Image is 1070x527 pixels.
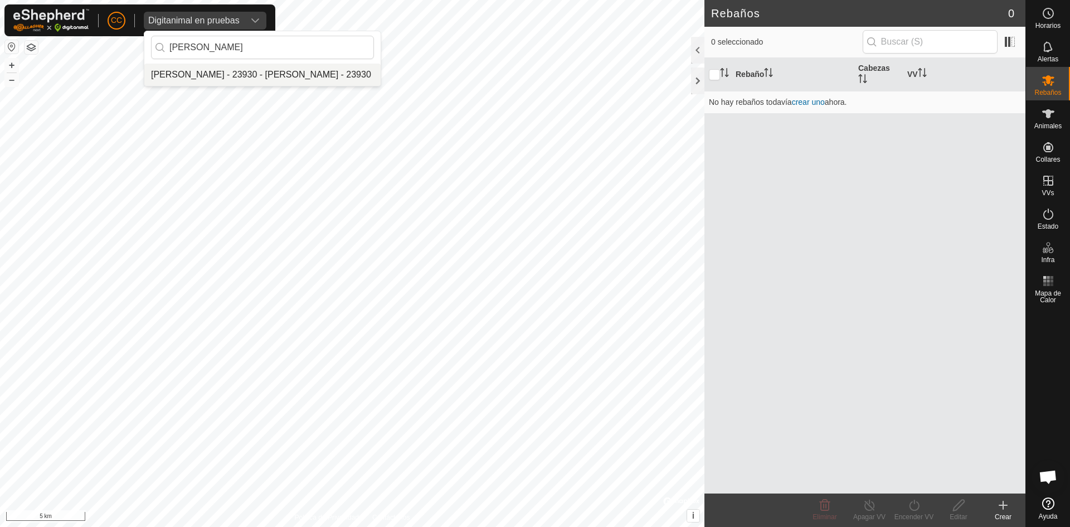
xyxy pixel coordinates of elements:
button: + [5,59,18,72]
button: – [5,73,18,86]
button: i [687,510,699,522]
div: [PERSON_NAME] - 23930 - [PERSON_NAME] - 23930 [151,68,371,81]
span: Rebaños [1034,89,1061,96]
div: Encender VV [892,512,936,522]
p-sorticon: Activar para ordenar [858,76,867,85]
p-sorticon: Activar para ordenar [720,70,729,79]
span: Infra [1041,257,1054,263]
input: Buscar (S) [863,30,998,54]
td: No hay rebaños todavía ahora. [704,91,1025,113]
li: Felipe Roncero Roncero - 23930 [144,64,381,86]
div: Digitanimal en pruebas [148,16,240,25]
th: Rebaño [731,58,854,91]
h2: Rebaños [711,7,1008,20]
span: Horarios [1035,22,1061,29]
a: crear uno [792,98,825,107]
span: Animales [1034,123,1062,129]
button: Capas del Mapa [25,41,38,54]
span: Ayuda [1039,513,1058,520]
p-sorticon: Activar para ordenar [918,70,927,79]
div: dropdown trigger [244,12,266,30]
a: Política de Privacidad [295,513,359,523]
a: Contáctenos [372,513,410,523]
th: VV [903,58,1025,91]
span: Digitanimal en pruebas [144,12,244,30]
span: i [692,511,694,520]
span: Eliminar [813,513,836,521]
span: Estado [1038,223,1058,230]
span: CC [111,14,122,26]
div: Editar [936,512,981,522]
button: Restablecer Mapa [5,40,18,54]
div: Crear [981,512,1025,522]
p-sorticon: Activar para ordenar [764,70,773,79]
span: Alertas [1038,56,1058,62]
ul: Option List [144,64,381,86]
span: VVs [1042,190,1054,196]
span: 0 seleccionado [711,36,863,48]
a: Ayuda [1026,493,1070,524]
input: Buscar por región, país, empresa o propiedad [151,36,374,59]
th: Cabezas [854,58,903,91]
div: Apagar VV [847,512,892,522]
span: Mapa de Calor [1029,290,1067,303]
span: 0 [1008,5,1014,22]
span: Collares [1035,156,1060,163]
img: Logo Gallagher [13,9,89,32]
a: Chat abierto [1032,460,1065,494]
